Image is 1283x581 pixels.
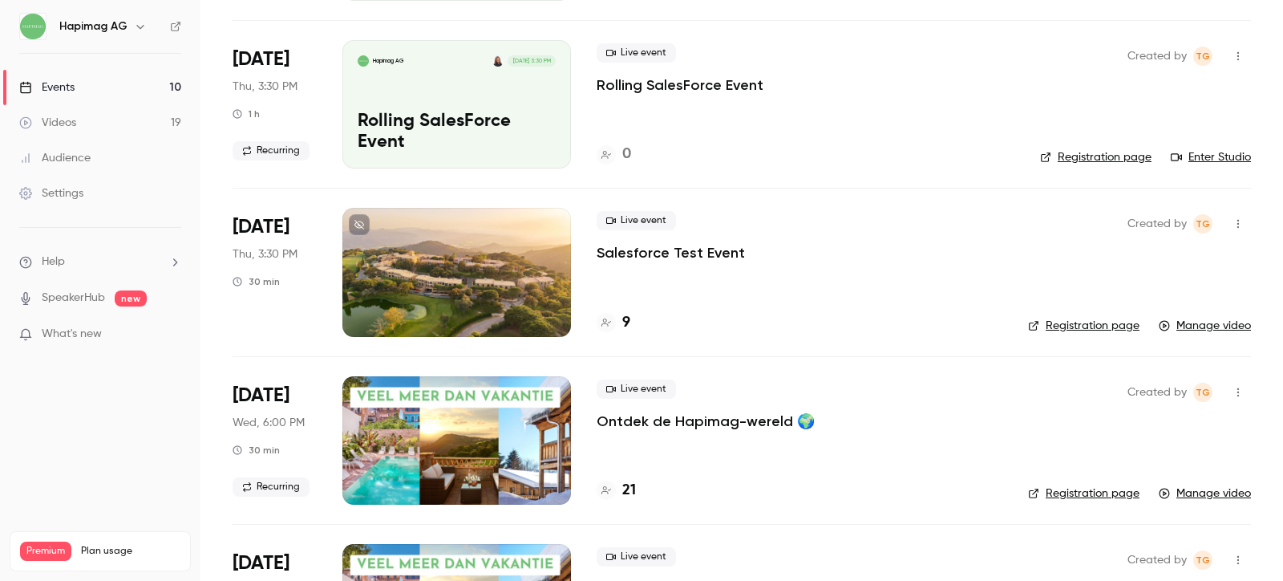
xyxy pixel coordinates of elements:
span: [DATE] [233,214,289,240]
img: Rolling SalesForce Event [358,55,369,67]
span: TG [1196,383,1210,402]
p: Rolling SalesForce Event [358,112,556,153]
div: Videos [19,115,76,131]
a: 21 [597,480,636,502]
div: 1 h [233,108,260,120]
img: Hapimag AG [20,14,46,39]
div: Settings [19,185,83,201]
a: Salesforce Test Event [597,243,745,262]
span: Help [42,254,65,270]
span: TG [1196,47,1210,66]
iframe: Noticeable Trigger [162,327,181,342]
span: Thu, 3:30 PM [233,79,297,95]
div: 30 min [233,444,280,457]
span: Tiziana Gallizia [1193,214,1212,234]
a: Manage video [1159,486,1251,502]
span: new [115,290,147,307]
div: Events [19,79,75,95]
div: Oct 9 Thu, 3:30 PM (Europe/Zurich) [233,40,317,169]
span: Plan usage [81,545,180,558]
a: Enter Studio [1171,149,1251,165]
a: 0 [597,144,631,165]
span: Created by [1127,551,1187,570]
a: Registration page [1028,486,1139,502]
div: 30 min [233,275,280,288]
span: Tiziana Gallizia [1193,551,1212,570]
span: Tiziana Gallizia [1193,47,1212,66]
span: Live event [597,547,676,567]
span: Live event [597,43,676,63]
h4: 0 [622,144,631,165]
h6: Hapimag AG [59,18,127,35]
span: Wed, 6:00 PM [233,415,305,431]
span: Thu, 3:30 PM [233,246,297,262]
li: help-dropdown-opener [19,254,181,270]
span: [DATE] 3:30 PM [508,55,555,67]
a: 9 [597,312,630,334]
span: Live event [597,211,676,230]
div: Oct 9 Thu, 3:30 PM (Europe/Zurich) [233,208,317,336]
img: Karen ☀ [492,55,504,67]
span: TG [1196,214,1210,234]
a: Rolling SalesForce Event [597,75,763,95]
span: Created by [1127,383,1187,402]
a: Manage video [1159,318,1251,334]
span: Premium [20,542,71,561]
div: Audience [19,150,91,166]
span: [DATE] [233,551,289,576]
h4: 9 [622,312,630,334]
a: Ontdek de Hapimag-wereld 🌍 [597,412,815,431]
span: Live event [597,380,676,399]
a: Registration page [1028,318,1139,334]
span: TG [1196,551,1210,570]
span: Created by [1127,47,1187,66]
span: [DATE] [233,383,289,408]
a: SpeakerHub [42,290,105,307]
a: Rolling SalesForce EventHapimag AGKaren ☀[DATE] 3:30 PMRolling SalesForce Event [342,40,571,169]
span: Recurring [233,141,310,160]
span: Created by [1127,214,1187,234]
a: Registration page [1040,149,1151,165]
h4: 21 [622,480,636,502]
span: What's new [42,326,102,343]
span: Tiziana Gallizia [1193,383,1212,402]
span: [DATE] [233,47,289,72]
p: Hapimag AG [373,57,404,65]
div: Sep 3 Wed, 6:00 PM (Europe/Zurich) [233,376,317,505]
span: Recurring [233,477,310,497]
